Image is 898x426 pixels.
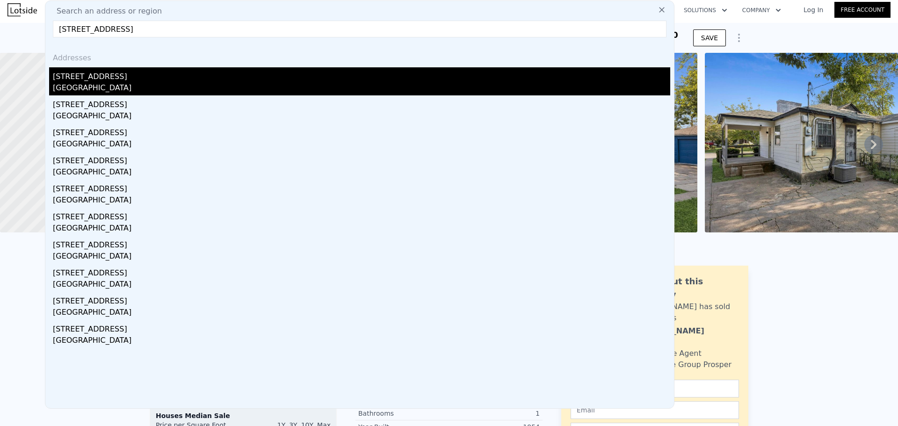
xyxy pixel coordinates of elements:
div: Houses Median Sale [156,411,331,420]
div: [GEOGRAPHIC_DATA] [53,138,670,152]
div: [STREET_ADDRESS] [53,292,670,307]
input: Enter an address, city, region, neighborhood or zip code [53,21,666,37]
div: [PERSON_NAME] Narayan [635,325,739,348]
div: [GEOGRAPHIC_DATA] [53,82,670,95]
div: 1 [449,409,540,418]
div: [STREET_ADDRESS] [53,95,670,110]
button: SAVE [693,29,726,46]
input: Email [571,401,739,419]
div: [GEOGRAPHIC_DATA] [53,195,670,208]
div: [STREET_ADDRESS] [53,123,670,138]
a: Log In [792,5,834,14]
div: [STREET_ADDRESS] [53,180,670,195]
div: Bathrooms [358,409,449,418]
button: Company [735,2,789,19]
div: [STREET_ADDRESS] [53,320,670,335]
div: Ask about this property [635,275,739,301]
a: Free Account [834,2,891,18]
div: Addresses [49,45,670,67]
img: Lotside [7,3,37,16]
div: [GEOGRAPHIC_DATA] [53,335,670,348]
button: Solutions [676,2,735,19]
div: [STREET_ADDRESS] [53,208,670,223]
div: [GEOGRAPHIC_DATA] [53,307,670,320]
div: [GEOGRAPHIC_DATA] [53,223,670,236]
div: [PERSON_NAME] has sold 129 homes [635,301,739,324]
div: [GEOGRAPHIC_DATA] [53,166,670,180]
div: [STREET_ADDRESS] [53,264,670,279]
div: [STREET_ADDRESS] [53,67,670,82]
div: [GEOGRAPHIC_DATA] [53,110,670,123]
span: Search an address or region [49,6,162,17]
div: [STREET_ADDRESS] [53,152,670,166]
div: [STREET_ADDRESS] [53,236,670,251]
div: [GEOGRAPHIC_DATA] [53,279,670,292]
div: [GEOGRAPHIC_DATA] [53,251,670,264]
button: Show Options [730,29,748,47]
div: Realty One Group Prosper [635,359,731,370]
